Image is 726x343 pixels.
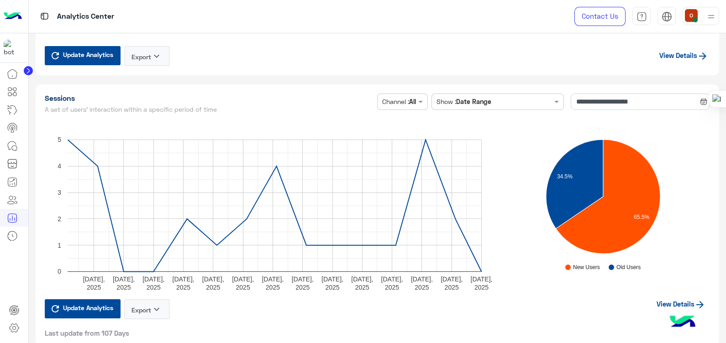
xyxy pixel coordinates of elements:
[262,275,284,282] text: [DATE],
[232,275,254,282] text: [DATE],
[45,328,129,338] span: Last update from 107 Days
[632,7,651,26] a: tab
[87,283,101,291] text: 2025
[58,268,61,275] text: 0
[295,283,310,291] text: 2025
[4,40,20,56] img: 114004088273201
[415,283,429,291] text: 2025
[652,295,710,312] a: View Details
[351,275,373,282] text: [DATE],
[557,173,573,179] text: 34.5%
[4,7,22,26] img: Logo
[112,275,134,282] text: [DATE],
[142,275,164,282] text: [DATE],
[116,283,131,291] text: 2025
[45,106,374,113] h5: A set of users’ interaction within a specific period of time
[58,189,61,196] text: 3
[573,264,600,270] text: New Users
[83,275,105,282] text: [DATE],
[45,94,374,103] h1: Sessions
[58,215,61,222] text: 2
[321,275,343,282] text: [DATE],
[151,304,162,315] i: keyboard_arrow_down
[57,10,114,23] p: Analytics Center
[172,275,194,282] text: [DATE],
[616,264,641,270] text: Old Users
[444,283,458,291] text: 2025
[58,162,61,170] text: 4
[176,283,190,291] text: 2025
[61,48,116,61] span: Update Analytics
[45,117,541,299] svg: A chart.
[124,46,170,66] button: Exportkeyboard_arrow_down
[470,275,492,282] text: [DATE],
[634,213,649,220] text: 65.5%
[381,275,403,282] text: [DATE],
[385,283,399,291] text: 2025
[291,275,313,282] text: [DATE],
[151,51,162,62] i: keyboard_arrow_down
[202,275,224,282] text: [DATE],
[474,283,488,291] text: 2025
[265,283,279,291] text: 2025
[45,299,121,318] button: Update Analytics
[497,117,700,281] svg: A chart.
[705,11,717,22] img: profile
[58,241,61,249] text: 1
[61,301,116,314] span: Update Analytics
[637,11,647,22] img: tab
[685,9,698,22] img: userImage
[325,283,339,291] text: 2025
[355,283,369,291] text: 2025
[236,283,250,291] text: 2025
[441,275,463,282] text: [DATE],
[658,49,710,61] a: View Details
[45,46,121,65] button: Update Analytics
[39,10,50,22] img: tab
[206,283,220,291] text: 2025
[410,275,432,282] text: [DATE],
[58,136,61,143] text: 5
[667,307,699,338] img: hulul-logo.png
[662,11,672,22] img: tab
[124,299,170,319] button: Exportkeyboard_arrow_down
[574,7,626,26] a: Contact Us
[146,283,160,291] text: 2025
